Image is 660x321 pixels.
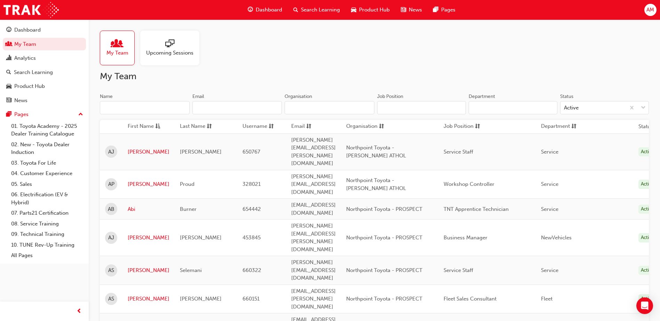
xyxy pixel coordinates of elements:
[444,234,487,241] span: Business Manager
[8,229,86,240] a: 09. Technical Training
[180,234,222,241] span: [PERSON_NAME]
[128,122,166,131] button: First Nameasc-icon
[636,297,653,314] div: Open Intercom Messenger
[475,122,480,131] span: sorting-icon
[242,122,281,131] button: Usernamesorting-icon
[641,104,646,113] span: down-icon
[108,234,114,242] span: AJ
[106,49,128,57] span: My Team
[541,206,558,212] span: Service
[3,24,86,36] a: Dashboard
[469,93,495,100] div: Department
[291,122,305,131] span: Email
[6,41,11,48] span: people-icon
[3,80,86,93] a: Product Hub
[306,122,311,131] span: sorting-icon
[192,93,204,100] div: Email
[3,94,86,107] a: News
[14,68,53,76] div: Search Learning
[444,206,509,212] span: TNT Apprentice Technician
[638,205,657,214] div: Active
[291,173,336,195] span: [PERSON_NAME][EMAIL_ADDRESS][DOMAIN_NAME]
[3,2,59,18] img: Trak
[108,180,114,188] span: AP
[346,296,422,302] span: Northpoint Toyota - PROSPECT
[242,3,288,17] a: guage-iconDashboard
[541,296,552,302] span: Fleet
[8,250,86,261] a: All Pages
[346,122,384,131] button: Organisationsorting-icon
[140,31,205,65] a: Upcoming Sessions
[444,122,482,131] button: Job Positionsorting-icon
[180,181,194,187] span: Proud
[345,3,395,17] a: car-iconProduct Hub
[100,71,649,82] h2: My Team
[128,122,154,131] span: First Name
[379,122,384,131] span: sorting-icon
[180,206,197,212] span: Burner
[128,266,169,274] a: [PERSON_NAME]
[100,101,190,114] input: Name
[242,267,261,273] span: 660322
[444,296,496,302] span: Fleet Sales Consultant
[285,101,374,114] input: Organisation
[571,122,576,131] span: sorting-icon
[377,101,466,114] input: Job Position
[377,93,403,100] div: Job Position
[256,6,282,14] span: Dashboard
[560,93,573,100] div: Status
[351,6,356,14] span: car-icon
[6,27,11,33] span: guage-icon
[346,206,422,212] span: Northpoint Toyota - PROSPECT
[541,122,579,131] button: Departmentsorting-icon
[401,6,406,14] span: news-icon
[3,38,86,51] a: My Team
[409,6,422,14] span: News
[242,206,261,212] span: 654442
[242,122,267,131] span: Username
[8,240,86,250] a: 10. TUNE Rev-Up Training
[207,122,212,131] span: sorting-icon
[638,294,657,304] div: Active
[638,147,657,157] div: Active
[8,168,86,179] a: 04. Customer Experience
[128,205,169,213] a: Abi
[444,267,473,273] span: Service Staff
[288,3,345,17] a: search-iconSearch Learning
[395,3,428,17] a: news-iconNews
[469,101,557,114] input: Department
[301,6,340,14] span: Search Learning
[3,22,86,108] button: DashboardMy TeamAnalyticsSearch LearningProduct HubNews
[100,31,140,65] a: My Team
[346,234,422,241] span: Northpoint Toyota - PROSPECT
[180,122,205,131] span: Last Name
[108,266,114,274] span: AS
[14,82,45,90] div: Product Hub
[441,6,455,14] span: Pages
[165,39,174,49] span: sessionType_ONLINE_URL-icon
[128,295,169,303] a: [PERSON_NAME]
[242,149,260,155] span: 650767
[444,122,474,131] span: Job Position
[6,112,11,118] span: pages-icon
[8,208,86,219] a: 07. Parts21 Certification
[180,149,222,155] span: [PERSON_NAME]
[346,267,422,273] span: Northpoint Toyota - PROSPECT
[180,267,202,273] span: Selemani
[346,145,406,159] span: Northpoint Toyota - [PERSON_NAME] ATHOL
[113,39,122,49] span: people-icon
[14,54,36,62] div: Analytics
[128,180,169,188] a: [PERSON_NAME]
[8,219,86,229] a: 08. Service Training
[155,122,160,131] span: asc-icon
[248,6,253,14] span: guage-icon
[6,83,11,90] span: car-icon
[269,122,274,131] span: sorting-icon
[8,179,86,190] a: 05. Sales
[128,234,169,242] a: [PERSON_NAME]
[291,137,336,167] span: [PERSON_NAME][EMAIL_ADDRESS][PERSON_NAME][DOMAIN_NAME]
[541,149,558,155] span: Service
[644,4,657,16] button: AM
[242,234,261,241] span: 453845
